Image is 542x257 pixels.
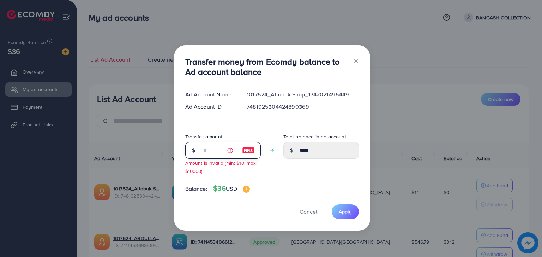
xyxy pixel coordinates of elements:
span: Balance: [185,185,207,193]
label: Transfer amount [185,133,222,140]
small: Amount is invalid (min: $10, max: $10000) [185,159,257,174]
span: Apply [339,208,352,215]
h4: $36 [213,184,250,193]
span: USD [226,185,237,193]
button: Cancel [291,204,326,219]
div: 7481925304424890369 [241,103,364,111]
div: Ad Account Name [180,90,241,99]
button: Apply [332,204,359,219]
label: Total balance in ad account [283,133,346,140]
div: 1017524_Altabuk Shop_1742021495449 [241,90,364,99]
img: image [242,146,255,155]
h3: Transfer money from Ecomdy balance to Ad account balance [185,57,348,77]
span: Cancel [300,208,317,215]
img: image [243,186,250,193]
div: Ad Account ID [180,103,241,111]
